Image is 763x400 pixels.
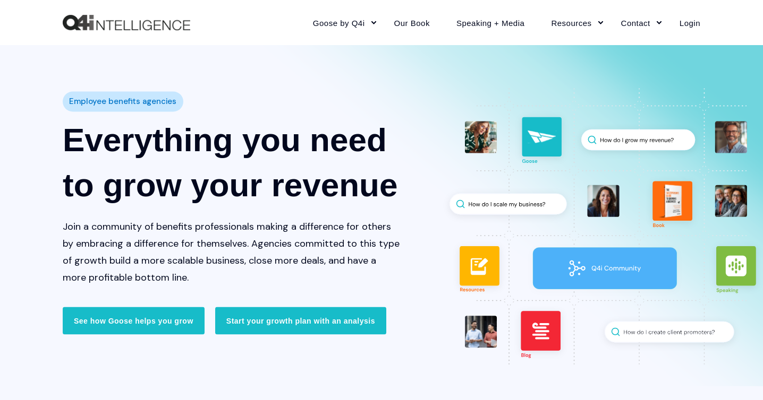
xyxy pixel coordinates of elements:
p: Join a community of benefits professionals making a difference for others by embracing a differen... [63,218,401,286]
img: Q4intelligence, LLC logo [63,15,190,31]
a: Start your growth plan with an analysis [215,307,386,335]
span: Employee benefits agencies [69,94,176,109]
a: See how Goose helps you grow [63,307,205,335]
a: Back to Home [63,15,190,31]
h1: Everything you need to grow your revenue [63,117,401,207]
